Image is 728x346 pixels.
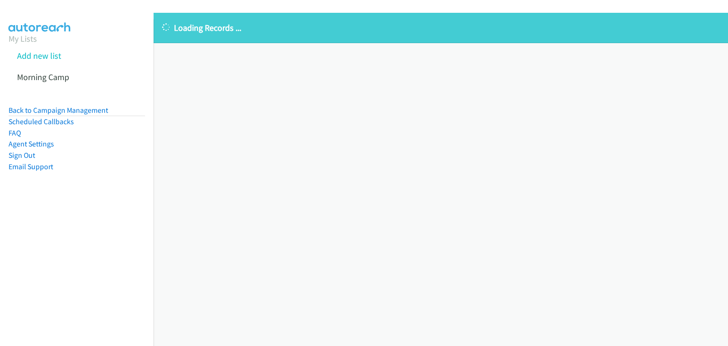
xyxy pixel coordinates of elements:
p: Loading Records ... [162,21,719,34]
a: Scheduled Callbacks [9,117,74,126]
a: Sign Out [9,151,35,160]
a: Agent Settings [9,139,54,148]
a: Morning Camp [17,72,69,82]
a: FAQ [9,128,21,137]
a: Email Support [9,162,53,171]
a: My Lists [9,33,37,44]
a: Back to Campaign Management [9,106,108,115]
a: Add new list [17,50,61,61]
